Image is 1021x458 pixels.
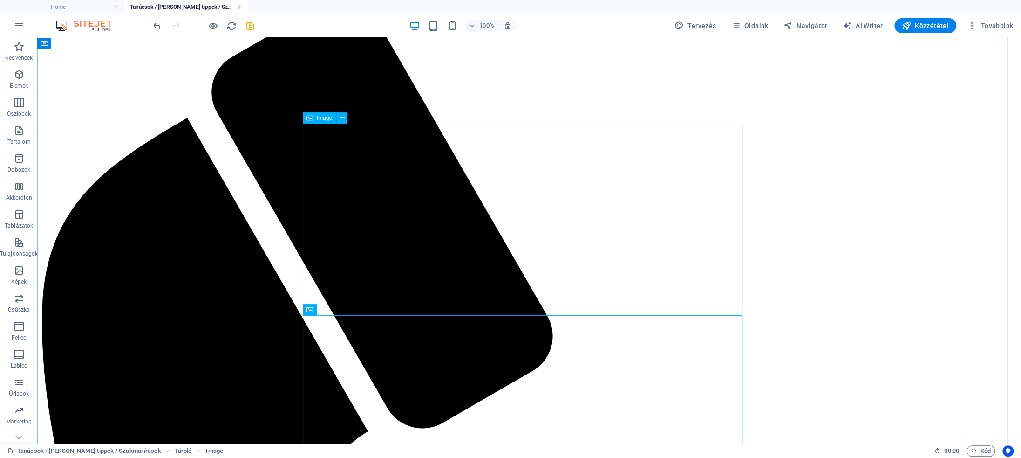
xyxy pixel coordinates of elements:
[207,20,218,31] button: Kattintson ide az előnézeti módból való kilépéshez és a szerkesztés folytatásához
[674,21,716,30] span: Tervezés
[317,115,332,121] span: Image
[152,21,163,31] i: Visszavonás: Elemek mozgatása (Ctrl+Z)
[727,18,772,33] button: Oldalak
[7,166,30,173] p: Dobozok
[944,445,959,457] span: 00 00
[843,21,883,30] span: AI Writer
[175,445,223,457] nav: breadcrumb
[671,18,720,33] div: Tervezés (Ctrl+Alt+Y)
[175,445,192,457] span: Kattintson a kijelöléshez. Dupla kattintás az szerkesztéshez
[839,18,887,33] button: AI Writer
[902,21,949,30] span: Közzététel
[783,21,828,30] span: Navigátor
[894,18,956,33] button: Közzététel
[1002,445,1014,457] button: Usercentrics
[7,138,31,146] p: Tartalom
[964,18,1017,33] button: Továbbiak
[671,18,720,33] button: Tervezés
[5,54,33,62] p: Kedvencek
[5,222,33,229] p: Táblázatok
[7,110,31,118] p: Oszlopok
[479,20,494,31] h6: 100%
[226,20,237,31] button: reload
[9,390,29,397] p: Űrlapok
[54,20,123,31] img: Editor Logo
[10,82,28,90] p: Elemek
[967,21,1013,30] span: Továbbiak
[731,21,768,30] span: Oldalak
[12,334,27,341] p: Fejléc
[226,21,237,31] i: Weboldal újratöltése
[967,445,995,457] button: Kód
[7,445,161,457] a: Kattintson a kijelölés megszüntetéséhez. Dupla kattintás az oldalak megnyitásához
[971,445,991,457] span: Kód
[245,21,256,31] i: Mentés (Ctrl+S)
[465,20,498,31] button: 100%
[151,20,163,31] button: undo
[206,445,223,457] span: Kattintson a kijelöléshez. Dupla kattintás az szerkesztéshez
[245,20,256,31] button: save
[6,194,32,201] p: Akkordion
[11,278,27,285] p: Képek
[8,306,30,313] p: Csúszka
[780,18,831,33] button: Navigátor
[951,447,952,454] span: :
[6,418,32,425] p: Marketing
[504,21,512,30] i: Átméretezés esetén automatikusan beállítja a nagyítási szintet a választott eszköznek megfelelően.
[11,362,27,369] p: Lábléc
[124,2,248,12] h4: Tanácsok / [PERSON_NAME] tippek / Szakmai írások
